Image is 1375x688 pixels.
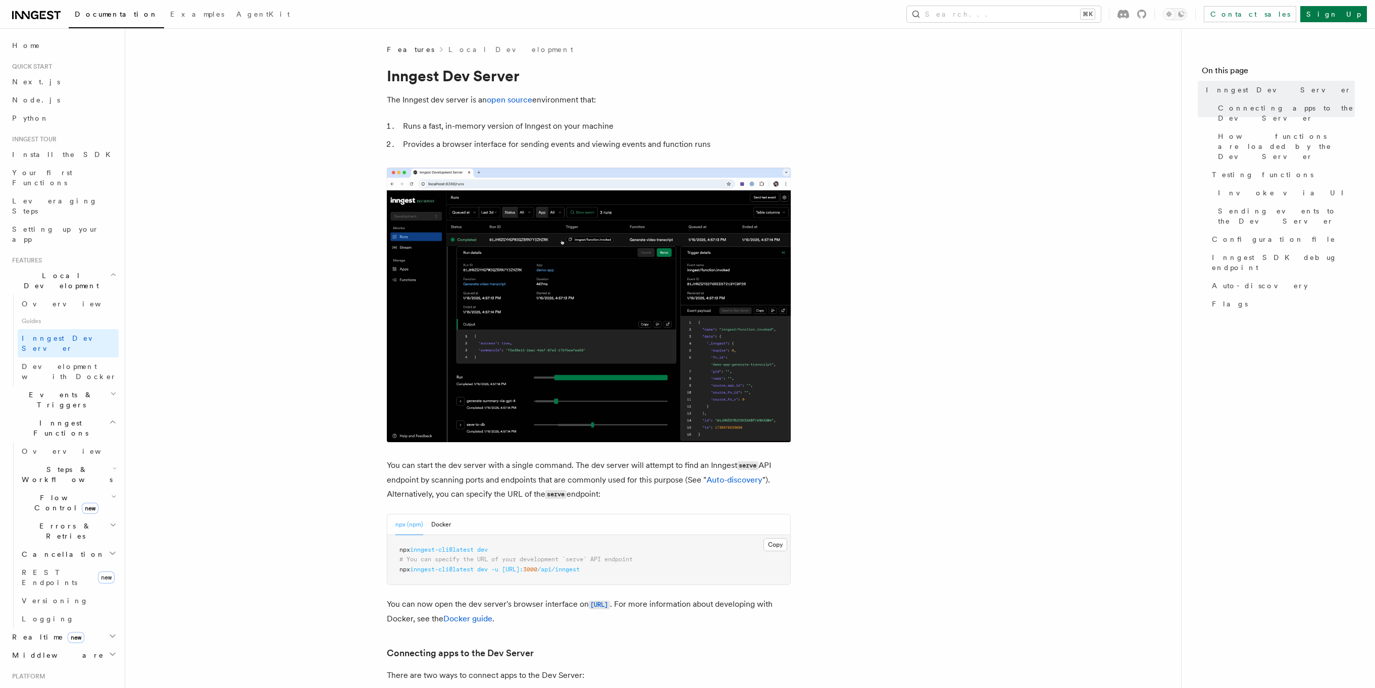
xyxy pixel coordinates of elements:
[8,672,45,680] span: Platform
[8,267,119,295] button: Local Development
[8,442,119,628] div: Inngest Functions
[387,458,791,502] p: You can start the dev server with a single command. The dev server will attempt to find an Innges...
[1218,131,1355,162] span: How functions are loaded by the Dev Server
[8,418,109,438] span: Inngest Functions
[410,546,474,553] span: inngest-cli@latest
[399,556,633,563] span: # You can specify the URL of your development `serve` API endpoint
[763,538,787,551] button: Copy
[477,566,488,573] span: dev
[22,447,126,455] span: Overview
[1212,281,1308,291] span: Auto-discovery
[387,168,791,442] img: Dev Server Demo
[8,220,119,248] a: Setting up your app
[1212,170,1313,180] span: Testing functions
[18,592,119,610] a: Versioning
[8,109,119,127] a: Python
[18,295,119,313] a: Overview
[12,197,97,215] span: Leveraging Steps
[1208,166,1355,184] a: Testing functions
[387,93,791,107] p: The Inngest dev server is an environment that:
[1212,252,1355,273] span: Inngest SDK debug endpoint
[22,597,88,605] span: Versioning
[387,597,791,626] p: You can now open the dev server's browser interface on . For more information about developing wi...
[1212,234,1336,244] span: Configuration file
[18,464,113,485] span: Steps & Workflows
[8,192,119,220] a: Leveraging Steps
[399,566,410,573] span: npx
[18,610,119,628] a: Logging
[1202,81,1355,99] a: Inngest Dev Server
[431,514,451,535] button: Docker
[18,563,119,592] a: REST Endpointsnew
[22,615,74,623] span: Logging
[537,566,580,573] span: /api/inngest
[448,44,573,55] a: Local Development
[523,566,537,573] span: 3000
[387,44,434,55] span: Features
[410,566,474,573] span: inngest-cli@latest
[1208,277,1355,295] a: Auto-discovery
[8,145,119,164] a: Install the SDK
[164,3,230,27] a: Examples
[8,646,119,664] button: Middleware
[706,475,762,485] a: Auto-discovery
[8,390,110,410] span: Events & Triggers
[491,566,498,573] span: -u
[400,119,791,133] li: Runs a fast, in-memory version of Inngest on your machine
[399,546,410,553] span: npx
[68,632,84,643] span: new
[18,460,119,489] button: Steps & Workflows
[18,442,119,460] a: Overview
[1202,65,1355,81] h4: On this page
[1214,184,1355,202] a: Invoke via UI
[18,493,111,513] span: Flow Control
[18,357,119,386] a: Development with Docker
[1218,206,1355,226] span: Sending events to the Dev Server
[8,295,119,386] div: Local Development
[387,668,791,682] p: There are two ways to connect apps to the Dev Server:
[8,414,119,442] button: Inngest Functions
[8,386,119,414] button: Events & Triggers
[22,300,126,308] span: Overview
[8,628,119,646] button: Realtimenew
[8,256,42,264] span: Features
[22,334,108,352] span: Inngest Dev Server
[82,503,98,514] span: new
[18,517,119,545] button: Errors & Retries
[18,329,119,357] a: Inngest Dev Server
[1208,295,1355,313] a: Flags
[1218,103,1355,123] span: Connecting apps to the Dev Server
[545,490,567,499] code: serve
[1208,230,1355,248] a: Configuration file
[22,568,77,587] span: REST Endpoints
[12,114,49,122] span: Python
[12,150,117,158] span: Install the SDK
[75,10,158,18] span: Documentation
[69,3,164,28] a: Documentation
[400,137,791,151] li: Provides a browser interface for sending events and viewing events and function runs
[1081,9,1095,19] kbd: ⌘K
[8,36,119,55] a: Home
[12,40,40,50] span: Home
[1214,99,1355,127] a: Connecting apps to the Dev Server
[907,6,1101,22] button: Search...⌘K
[22,362,117,381] span: Development with Docker
[8,632,84,642] span: Realtime
[230,3,296,27] a: AgentKit
[8,650,104,660] span: Middleware
[12,78,60,86] span: Next.js
[1206,85,1351,95] span: Inngest Dev Server
[1214,127,1355,166] a: How functions are loaded by the Dev Server
[12,225,99,243] span: Setting up your app
[487,95,532,104] a: open source
[1208,248,1355,277] a: Inngest SDK debug endpoint
[1218,188,1352,198] span: Invoke via UI
[18,549,105,559] span: Cancellation
[395,514,423,535] button: npx (npm)
[1300,6,1367,22] a: Sign Up
[1214,202,1355,230] a: Sending events to the Dev Server
[8,63,52,71] span: Quick start
[12,96,60,104] span: Node.js
[502,566,523,573] span: [URL]:
[387,646,534,660] a: Connecting apps to the Dev Server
